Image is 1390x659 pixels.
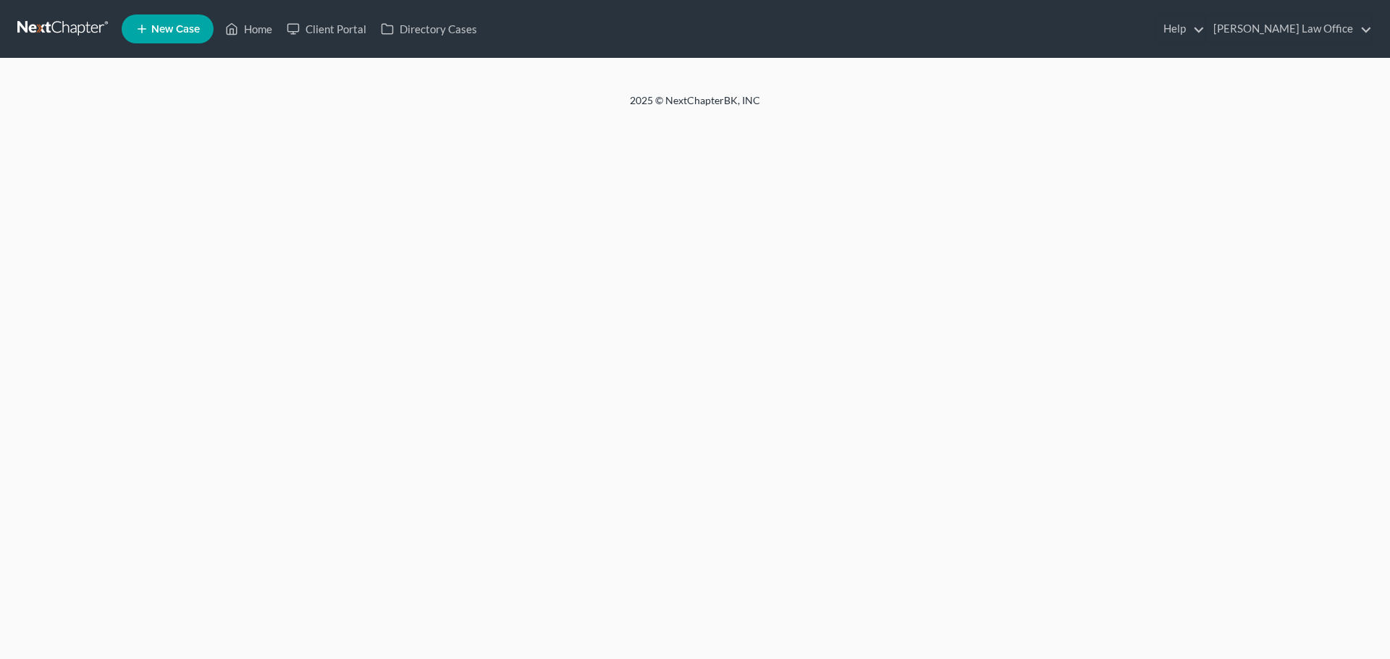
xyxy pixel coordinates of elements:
[1206,16,1372,42] a: [PERSON_NAME] Law Office
[218,16,279,42] a: Home
[282,93,1108,119] div: 2025 © NextChapterBK, INC
[122,14,214,43] new-legal-case-button: New Case
[1156,16,1205,42] a: Help
[279,16,374,42] a: Client Portal
[374,16,484,42] a: Directory Cases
